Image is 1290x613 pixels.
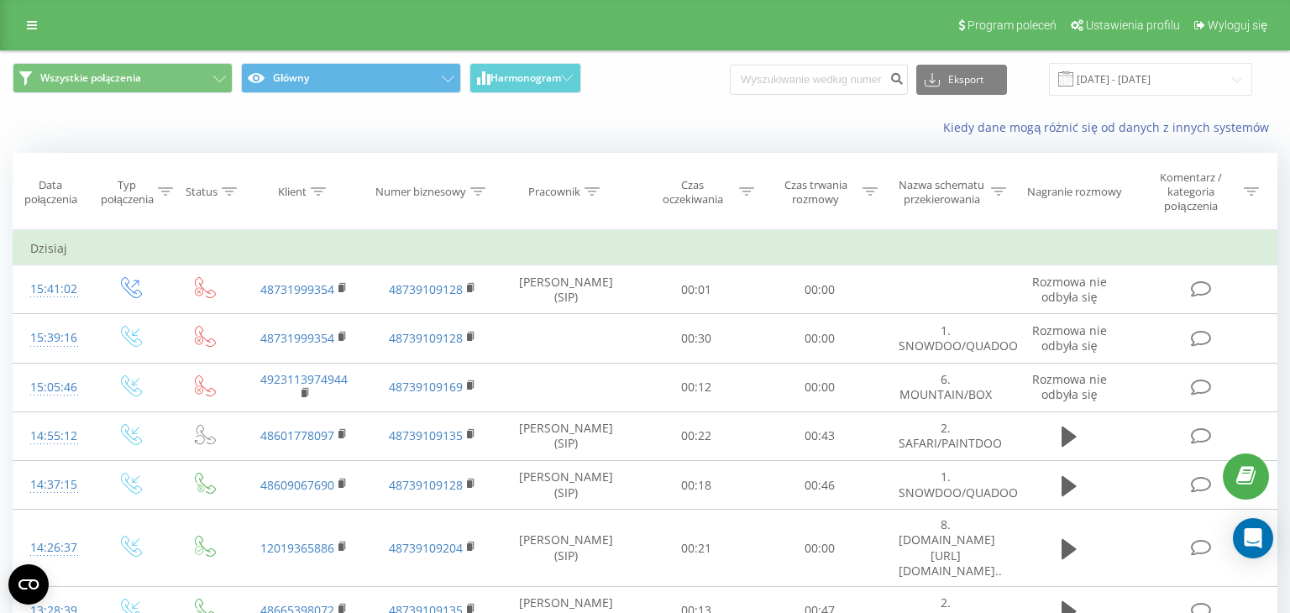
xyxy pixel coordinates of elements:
[389,427,463,443] a: 48739109135
[528,185,580,199] div: Pracownik
[1086,18,1180,32] span: Ustawienia profilu
[13,232,1277,265] td: Dzisiaj
[758,363,882,411] td: 00:00
[30,273,76,306] div: 15:41:02
[773,178,858,207] div: Czas trwania rozmowy
[635,363,758,411] td: 00:12
[30,469,76,501] div: 14:37:15
[943,119,1277,135] a: Kiedy dane mogą różnić się od danych z innych systemów
[1032,371,1107,402] span: Rozmowa nie odbyła się
[186,185,218,199] div: Status
[30,532,76,564] div: 14:26:37
[241,63,461,93] button: Główny
[758,510,882,587] td: 00:00
[13,63,233,93] button: Wszystkie połączenia
[389,379,463,395] a: 48739109169
[260,371,348,387] a: 4923113974944
[40,71,141,85] span: Wszystkie połączenia
[635,265,758,314] td: 00:01
[758,461,882,510] td: 00:46
[30,322,76,354] div: 15:39:16
[1032,274,1107,305] span: Rozmowa nie odbyła się
[496,265,635,314] td: [PERSON_NAME] (SIP)
[1141,170,1240,213] div: Komentarz / kategoria połączenia
[882,411,1010,460] td: 2. SAFARI/PAINTDOO
[882,461,1010,510] td: 1. SNOWDOO/QUADOO
[496,461,635,510] td: [PERSON_NAME] (SIP)
[260,477,334,493] a: 48609067690
[635,510,758,587] td: 00:21
[389,540,463,556] a: 48739109204
[469,63,581,93] button: Harmonogram
[375,185,466,199] div: Numer biznesowy
[635,314,758,363] td: 00:30
[882,363,1010,411] td: 6. MOUNTAIN/BOX
[1208,18,1267,32] span: Wyloguj się
[389,477,463,493] a: 48739109128
[730,65,908,95] input: Wyszukiwanie według numeru
[278,185,307,199] div: Klient
[650,178,735,207] div: Czas oczekiwania
[1032,322,1107,354] span: Rozmowa nie odbyła się
[1027,185,1122,199] div: Nagranie rozmowy
[897,178,987,207] div: Nazwa schematu przekierowania
[30,371,76,404] div: 15:05:46
[916,65,1007,95] button: Eksport
[758,265,882,314] td: 00:00
[30,420,76,453] div: 14:55:12
[758,314,882,363] td: 00:00
[260,281,334,297] a: 48731999354
[967,18,1057,32] span: Program poleceń
[260,427,334,443] a: 48601778097
[1233,518,1273,558] div: Open Intercom Messenger
[260,330,334,346] a: 48731999354
[758,411,882,460] td: 00:43
[882,314,1010,363] td: 1. SNOWDOO/QUADOO
[389,281,463,297] a: 48739109128
[101,178,154,207] div: Typ połączenia
[260,540,334,556] a: 12019365886
[8,564,49,605] button: Open CMP widget
[496,510,635,587] td: [PERSON_NAME] (SIP)
[490,72,561,84] span: Harmonogram
[496,411,635,460] td: [PERSON_NAME] (SIP)
[635,411,758,460] td: 00:22
[635,461,758,510] td: 00:18
[13,178,87,207] div: Data połączenia
[899,516,1002,579] span: 8. [DOMAIN_NAME][URL][DOMAIN_NAME]..
[389,330,463,346] a: 48739109128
